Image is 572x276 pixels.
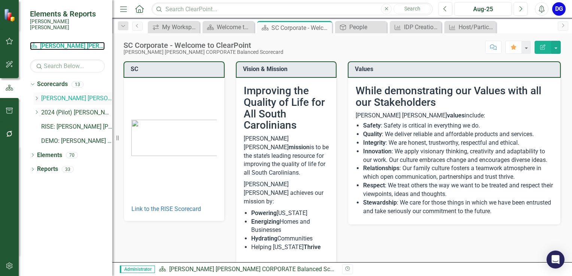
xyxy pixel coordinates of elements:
[552,2,566,16] button: DG
[41,137,112,145] a: DEMO: [PERSON_NAME] [PERSON_NAME] Corporate Scorecard (Copied [DATE])
[162,22,198,32] div: My Workspace
[251,235,277,242] strong: Hydrating
[363,165,399,172] strong: Relationships
[404,6,420,12] span: Search
[41,108,112,117] a: 2024 (Pilot) [PERSON_NAME] [PERSON_NAME] Corporate Scorecard
[37,80,68,89] a: Scorecards
[363,199,553,216] li: : We care for those things in which we have been entrusted and take seriously our commitment to t...
[363,147,553,165] li: : We apply visionary thinking, creativity and adaptability to our work. Our culture embraces chan...
[363,130,553,139] li: : We deliver reliable and affordable products and services.
[251,209,329,218] li: [US_STATE]
[30,59,105,73] input: Search Below...
[150,22,198,32] a: My Workspace
[251,218,329,235] li: Homes and Businesses
[30,42,105,50] a: [PERSON_NAME] [PERSON_NAME] CORPORATE Balanced Scorecard
[30,18,105,31] small: [PERSON_NAME] [PERSON_NAME]
[41,123,112,131] a: RISE: [PERSON_NAME] [PERSON_NAME] Recognizing Innovation, Safety and Excellence
[37,151,62,160] a: Elements
[457,5,509,14] div: Aug-25
[363,139,553,147] li: : We are honest, trustworthy, respectful and ethical.
[251,234,329,243] li: Communities
[244,179,329,208] p: [PERSON_NAME] [PERSON_NAME] achieves our mission by:
[131,66,220,73] h3: SC
[363,139,386,146] strong: Integrity
[244,135,329,179] p: [PERSON_NAME] [PERSON_NAME] is to be the state’s leading resource for improving the quality of li...
[66,152,78,158] div: 70
[356,85,553,108] h2: While demonstrating our Values with all our Stakeholders
[217,22,252,32] div: Welcome to F&A Departmental Scorecard
[204,22,252,32] a: Welcome to F&A Departmental Scorecard
[446,22,494,32] a: Host/Participate in Recruiting Events
[355,66,556,73] h3: Values
[447,112,465,119] strong: values
[251,218,280,225] strong: Energizing
[251,209,277,217] strong: Powering
[363,164,553,181] li: : Our family culture fosters a teamwork atmosphere in which open communication, partnerships and ...
[41,94,112,103] a: [PERSON_NAME] [PERSON_NAME] CORPORATE Balanced Scorecard
[363,199,397,206] strong: Stewardship
[124,49,283,55] div: [PERSON_NAME] [PERSON_NAME] CORPORATE Balanced Scorecard
[4,9,17,22] img: ClearPoint Strategy
[547,251,565,269] div: Open Intercom Messenger
[393,4,431,14] button: Search
[363,131,382,138] strong: Quality
[152,3,433,16] input: Search ClearPoint...
[337,22,385,32] a: People
[251,243,329,252] li: Helping [US_STATE]
[404,22,439,32] div: IDP Creation Rate (%)
[363,181,553,199] li: : We treat others the way we want to be treated and respect their viewpoints, ideas and thoughts.
[159,265,337,274] div: »
[131,205,201,212] a: Link to the RISE Scorecard
[271,23,330,33] div: SC Corporate - Welcome to ClearPoint
[289,144,310,151] strong: mission
[30,9,105,18] span: Elements & Reports
[62,166,74,172] div: 33
[244,85,329,131] h2: Improving the Quality of Life for All South Carolinians
[71,81,83,88] div: 13
[120,266,155,273] span: Administrator
[363,122,553,130] li: : Safety is critical in everything we do.
[243,66,332,73] h3: Vision & Mission
[304,243,321,251] strong: Thrive
[349,22,385,32] div: People
[363,182,385,189] strong: Respect
[363,148,392,155] strong: Innovation
[454,2,512,16] button: Aug-25
[356,111,553,120] p: [PERSON_NAME] [PERSON_NAME] include:
[37,165,58,174] a: Reports
[392,22,439,32] a: IDP Creation Rate (%)
[363,122,381,129] strong: Safety
[459,22,494,32] div: Host/Participate in Recruiting Events
[169,266,350,273] a: [PERSON_NAME] [PERSON_NAME] CORPORATE Balanced Scorecard
[124,41,283,49] div: SC Corporate - Welcome to ClearPoint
